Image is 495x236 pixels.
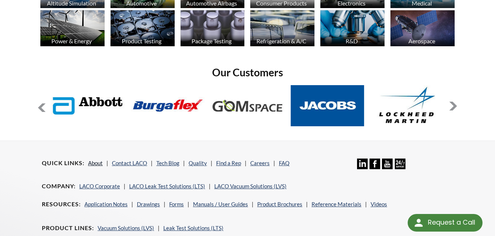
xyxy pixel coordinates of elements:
img: industry_Power-2_670x376.jpg [40,10,105,46]
img: 24/7 Support Icon [395,159,405,169]
a: Application Notes [84,201,128,207]
a: Quality [189,160,207,166]
div: R&D [319,37,384,44]
div: Request a Call [428,214,475,231]
a: Leak Test Solutions (LTS) [163,225,223,231]
a: Careers [250,160,270,166]
h4: Quick Links [42,159,84,167]
a: LACO Corporate [79,183,120,189]
a: Package Testing [181,10,245,48]
a: LACO Leak Test Solutions (LTS) [129,183,205,189]
a: Product Brochures [257,201,302,207]
img: industry_ProductTesting_670x376.jpg [110,10,175,46]
h4: Product Lines [42,224,94,232]
div: Refrigeration & A/C [249,37,314,44]
img: Lockheed-Martin.jpg [371,85,444,126]
a: FAQ [279,160,290,166]
img: industry_Package_670x376.jpg [181,10,245,46]
div: Product Testing [109,37,174,44]
img: Jacobs.jpg [291,85,364,126]
a: Product Testing [110,10,175,48]
h4: Resources [42,200,81,208]
a: Contact LACO [112,160,147,166]
a: About [88,160,103,166]
a: Tech Blog [156,160,179,166]
a: Forms [169,201,184,207]
a: Manuals / User Guides [193,201,248,207]
a: Power & Energy [40,10,105,48]
a: R&D [320,10,385,48]
div: Package Testing [179,37,244,44]
img: Artboard_1.jpg [390,10,455,46]
img: Abbott-Labs.jpg [51,85,124,126]
div: Aerospace [389,37,454,44]
h4: Company [42,182,76,190]
a: Aerospace [390,10,455,48]
a: Drawings [137,201,160,207]
h2: Our Customers [37,66,458,79]
a: LACO Vacuum Solutions (LVS) [214,183,287,189]
a: Vacuum Solutions (LVS) [98,225,154,231]
img: industry_R_D_670x376.jpg [320,10,385,46]
div: Power & Energy [39,37,104,44]
img: round button [413,217,425,229]
a: Find a Rep [216,160,241,166]
a: Videos [371,201,387,207]
a: Reference Materials [312,201,361,207]
img: Burgaflex.jpg [131,85,204,126]
img: industry_HVAC_670x376.jpg [250,10,314,46]
a: 24/7 Support [395,164,405,170]
a: Refrigeration & A/C [250,10,314,48]
div: Request a Call [408,214,483,232]
img: GOM-Space.jpg [211,85,284,126]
